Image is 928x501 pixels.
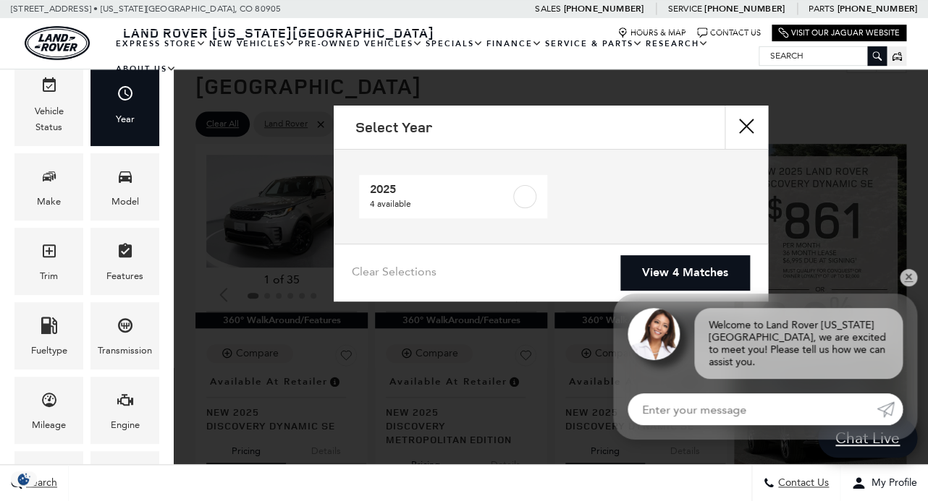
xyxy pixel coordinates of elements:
[352,265,436,282] a: Clear Selections
[667,4,701,14] span: Service
[544,31,644,56] a: Service & Parts
[14,302,83,369] div: FueltypeFueltype
[370,182,512,197] span: 2025
[208,31,297,56] a: New Vehicles
[535,4,561,14] span: Sales
[620,255,750,291] a: View 4 Matches
[111,194,139,210] div: Model
[111,417,140,433] div: Engine
[617,27,686,38] a: Hours & Map
[116,111,135,127] div: Year
[563,3,644,14] a: [PHONE_NUMBER]
[25,26,90,60] a: land-rover
[90,62,159,145] div: YearYear
[837,3,917,14] a: [PHONE_NUMBER]
[877,393,903,425] a: Submit
[41,164,58,194] span: Make
[114,31,759,82] nav: Main Navigation
[117,164,134,194] span: Model
[866,477,917,489] span: My Profile
[90,153,159,220] div: ModelModel
[759,47,886,64] input: Search
[7,471,41,487] section: Click to Open Cookie Consent Modal
[485,31,544,56] a: Finance
[14,377,83,444] div: MileageMileage
[114,24,443,41] a: Land Rover [US_STATE][GEOGRAPHIC_DATA]
[117,313,134,343] span: Transmission
[90,228,159,295] div: FeaturesFeatures
[41,239,58,268] span: Trim
[117,462,134,492] span: Bodystyle
[725,106,768,149] button: close
[114,56,178,82] a: About Us
[840,465,928,501] button: Open user profile menu
[41,73,58,103] span: Vehicle
[37,194,61,210] div: Make
[31,343,67,359] div: Fueltype
[25,26,90,60] img: Land Rover
[25,103,72,135] div: Vehicle Status
[644,31,710,56] a: Research
[628,308,680,360] img: Agent profile photo
[41,313,58,343] span: Fueltype
[117,81,134,111] span: Year
[11,4,281,14] a: [STREET_ADDRESS] • [US_STATE][GEOGRAPHIC_DATA], CO 80905
[40,268,58,284] div: Trim
[98,343,152,359] div: Transmission
[123,24,434,41] span: Land Rover [US_STATE][GEOGRAPHIC_DATA]
[355,119,432,135] h2: Select Year
[117,239,134,268] span: Features
[7,471,41,487] img: Opt-Out Icon
[14,62,83,145] div: VehicleVehicle Status
[359,175,547,218] a: 20254 available
[32,417,66,433] div: Mileage
[775,477,829,489] span: Contact Us
[106,268,143,284] div: Features
[297,31,424,56] a: Pre-Owned Vehicles
[14,153,83,220] div: MakeMake
[90,377,159,444] div: EngineEngine
[424,31,485,56] a: Specials
[41,462,58,492] span: Color
[778,27,900,38] a: Visit Our Jaguar Website
[628,393,877,425] input: Enter your message
[41,387,58,417] span: Mileage
[117,387,134,417] span: Engine
[114,31,208,56] a: EXPRESS STORE
[694,308,903,379] div: Welcome to Land Rover [US_STATE][GEOGRAPHIC_DATA], we are excited to meet you! Please tell us how...
[704,3,785,14] a: [PHONE_NUMBER]
[809,4,835,14] span: Parts
[14,228,83,295] div: TrimTrim
[370,197,512,211] span: 4 available
[90,302,159,369] div: TransmissionTransmission
[697,27,761,38] a: Contact Us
